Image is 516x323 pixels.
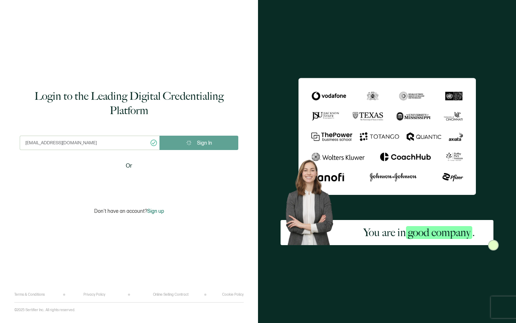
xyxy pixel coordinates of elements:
img: Sertifier Login [488,240,499,251]
h1: Login to the Leading Digital Credentialing Platform [20,89,238,118]
span: Or [126,161,132,170]
a: Cookie Policy [222,292,244,297]
h2: You are in . [363,225,475,240]
img: Sertifier Login - You are in <span class="strong-h">good company</span>. [298,78,476,195]
span: Sign up [147,208,164,214]
span: good company [406,226,472,239]
p: Don't have an account? [94,208,164,214]
iframe: Sign in with Google Button [84,175,174,191]
ion-icon: checkmark circle outline [150,139,158,147]
input: Enter your work email address [20,136,159,150]
img: Sertifier Login - You are in <span class="strong-h">good company</span>. Hero [281,155,344,245]
a: Privacy Policy [83,292,105,297]
a: Terms & Conditions [14,292,45,297]
p: ©2025 Sertifier Inc.. All rights reserved. [14,308,75,312]
a: Online Selling Contract [153,292,188,297]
